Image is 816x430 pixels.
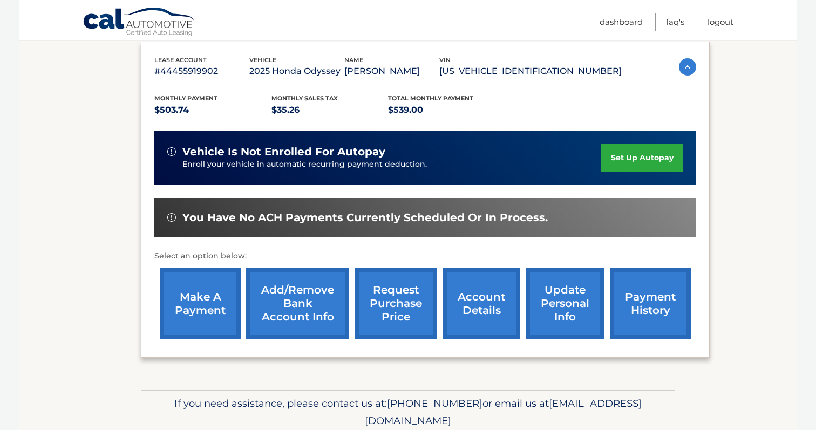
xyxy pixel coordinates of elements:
a: Cal Automotive [83,7,196,38]
p: Select an option below: [154,250,696,263]
a: account details [443,268,520,339]
span: vehicle [249,56,276,64]
span: You have no ACH payments currently scheduled or in process. [182,211,548,224]
span: [EMAIL_ADDRESS][DOMAIN_NAME] [365,397,642,427]
a: Logout [708,13,733,31]
span: Monthly Payment [154,94,217,102]
img: accordion-active.svg [679,58,696,76]
a: Add/Remove bank account info [246,268,349,339]
a: update personal info [526,268,604,339]
p: If you need assistance, please contact us at: or email us at [148,395,668,429]
span: lease account [154,56,207,64]
p: #44455919902 [154,64,249,79]
span: [PHONE_NUMBER] [387,397,482,409]
a: make a payment [160,268,241,339]
span: Total Monthly Payment [388,94,473,102]
span: Monthly sales Tax [271,94,338,102]
a: request purchase price [355,268,437,339]
p: [PERSON_NAME] [344,64,439,79]
a: payment history [610,268,691,339]
p: $35.26 [271,103,389,118]
a: FAQ's [666,13,684,31]
span: name [344,56,363,64]
a: set up autopay [601,144,683,172]
p: Enroll your vehicle in automatic recurring payment deduction. [182,159,601,170]
img: alert-white.svg [167,147,176,156]
p: $503.74 [154,103,271,118]
span: vehicle is not enrolled for autopay [182,145,385,159]
a: Dashboard [600,13,643,31]
span: vin [439,56,451,64]
p: 2025 Honda Odyssey [249,64,344,79]
p: [US_VEHICLE_IDENTIFICATION_NUMBER] [439,64,622,79]
img: alert-white.svg [167,213,176,222]
p: $539.00 [388,103,505,118]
